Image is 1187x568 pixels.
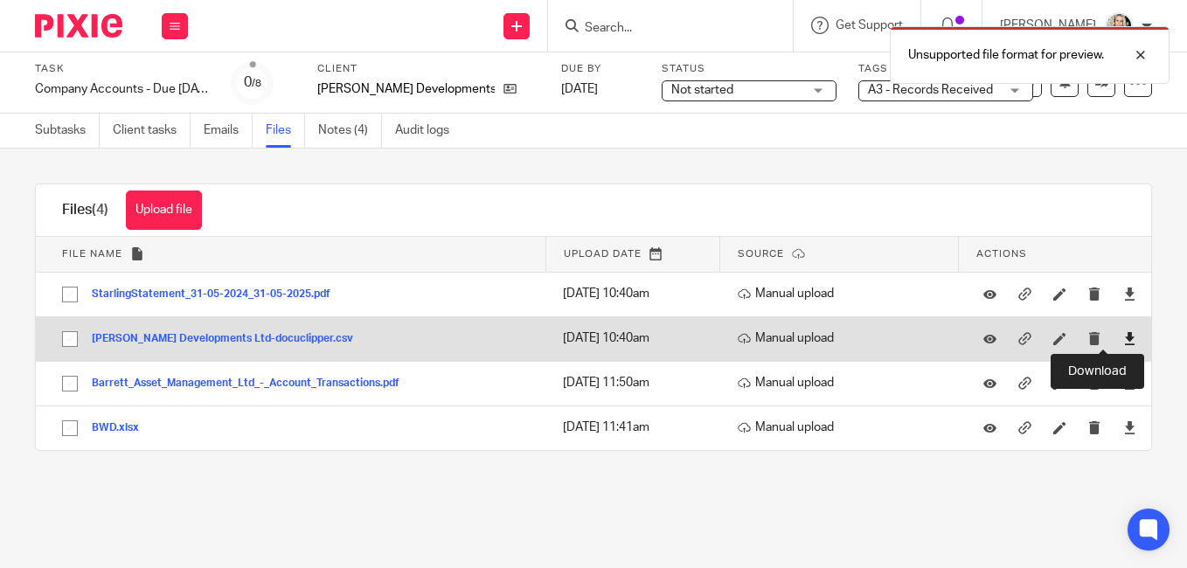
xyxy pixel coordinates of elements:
p: Unsupported file format for preview. [908,46,1104,64]
p: [DATE] 10:40am [563,285,711,302]
span: (4) [92,203,108,217]
p: [DATE] 11:41am [563,419,711,436]
p: Manual upload [738,419,950,436]
h1: Files [62,201,108,219]
a: Notes (4) [318,114,382,148]
button: Upload file [126,190,202,230]
span: Not started [671,84,733,96]
div: Company Accounts - Due 1st May 2023 Onwards [35,80,210,98]
button: Barrett_Asset_Management_Ltd_-_Account_Transactions.pdf [92,378,413,390]
a: Subtasks [35,114,100,148]
span: Actions [976,249,1027,259]
a: Client tasks [113,114,191,148]
label: Due by [561,62,640,76]
label: Task [35,62,210,76]
label: Client [317,62,539,76]
img: headshoot%202.jpg [1105,12,1133,40]
a: Files [266,114,305,148]
span: [DATE] [561,83,598,95]
a: Emails [204,114,253,148]
span: A3 - Records Received [868,84,993,96]
a: Download [1123,285,1136,302]
p: Manual upload [738,374,950,391]
p: [DATE] 10:40am [563,329,711,347]
small: /8 [252,79,261,88]
button: BWD.xlsx [92,422,152,434]
a: Audit logs [395,114,462,148]
input: Select [53,322,87,356]
p: Manual upload [738,285,950,302]
p: [PERSON_NAME] Developments Ltd [317,80,495,98]
p: Manual upload [738,329,950,347]
button: [PERSON_NAME] Developments Ltd-docuclipper.csv [92,333,366,345]
p: [DATE] 11:50am [563,374,711,391]
div: Company Accounts - Due [DATE] Onwards [35,80,210,98]
input: Select [53,412,87,445]
span: Source [738,249,784,259]
button: StarlingStatement_31-05-2024_31-05-2025.pdf [92,288,344,301]
input: Select [53,367,87,400]
a: Download [1123,374,1136,391]
span: Upload date [564,249,642,259]
img: Pixie [35,14,122,38]
input: Search [583,21,740,37]
a: Download [1123,419,1136,436]
a: Download [1123,329,1136,347]
span: File name [62,249,122,259]
div: 0 [244,73,261,93]
input: Select [53,278,87,311]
